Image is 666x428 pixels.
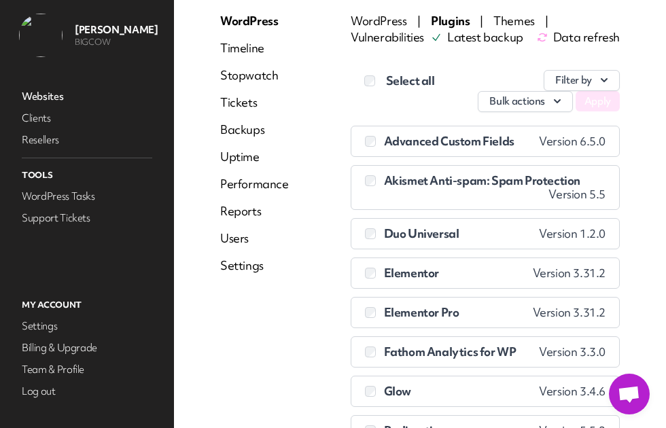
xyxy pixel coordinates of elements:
a: Timeline [220,40,289,56]
span: Version 1.2.0 [539,227,606,240]
span: Version 3.3.0 [539,345,606,359]
span: Themes [493,13,537,29]
p: My Account [19,296,155,314]
a: Team & Profile [19,360,155,379]
span: Akismet Anti-spam: Spam Protection [384,173,580,188]
span: | [480,13,483,29]
a: Backups [220,122,289,138]
span: | [545,13,548,29]
span: Glow [384,383,411,399]
a: Billing & Upgrade [19,338,155,357]
span: Version 3.31.2 [533,306,606,319]
span: Duo Universal [384,226,459,241]
a: Settings [220,257,289,274]
p: BIGCOW [75,37,158,48]
a: Resellers [19,130,155,149]
button: Apply [576,91,620,111]
button: Filter by [544,70,620,91]
span: WordPress [351,13,409,29]
span: Version 5.5 [548,188,606,201]
a: Uptime [220,149,289,165]
a: Open chat [609,374,650,414]
span: Version 6.5.0 [539,135,606,148]
a: Clients [19,109,155,128]
a: Settings [19,317,155,336]
a: Websites [19,87,155,106]
a: Reports [220,203,289,219]
a: Support Tickets [19,209,155,228]
span: Elementor Pro [384,304,459,320]
a: WordPress Tasks [19,187,155,206]
span: | [417,13,421,29]
label: Select all [386,73,435,89]
button: Bulk actions [478,91,573,112]
span: Advanced Custom Fields [384,133,514,149]
span: Elementor [384,265,439,281]
span: Data refresh [537,32,620,43]
a: Tickets [220,94,289,111]
span: Plugins [431,13,472,29]
a: Stopwatch [220,67,289,84]
a: Latest backup [431,32,523,43]
span: Version 3.31.2 [533,266,606,280]
a: WordPress [220,13,289,29]
span: Fathom Analytics for WP [384,344,516,359]
a: Users [220,230,289,247]
a: Log out [19,382,155,401]
p: Tools [19,166,155,184]
a: Performance [220,176,289,192]
p: [PERSON_NAME] [75,23,158,37]
span: Version 3.4.6 [539,385,606,398]
span: Vulnerabilities [351,29,424,45]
